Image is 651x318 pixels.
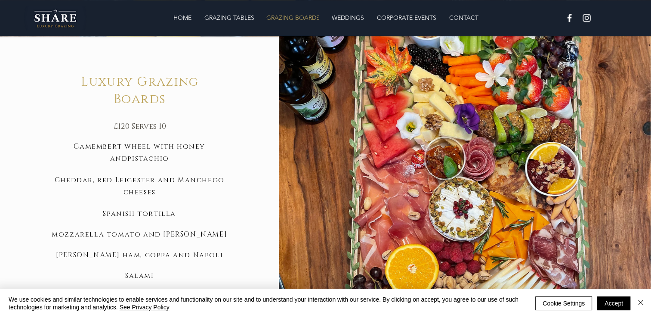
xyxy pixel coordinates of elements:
img: Close [636,297,646,308]
img: Share Luxury Grazing Logo.png [24,6,86,30]
span: Cheddar, red Leicester and Manchego cheeses [55,175,225,197]
a: CORPORATE EVENTS [370,9,443,26]
nav: Site [115,9,536,26]
span: £120 Serves 10 [114,122,166,132]
span: pistachio [127,154,169,163]
p: WEDDINGS [327,9,368,26]
p: CORPORATE EVENTS [373,9,441,26]
button: Close [636,296,646,311]
p: GRAZING BOARDS [262,9,324,26]
span: We use cookies and similar technologies to enable services and functionality on our site and to u... [9,296,522,311]
span: Luxury Grazing Boards [81,74,198,108]
iframe: Wix Chat [611,277,651,318]
a: WEDDINGS [325,9,370,26]
p: GRAZING TABLES [200,9,259,26]
a: HOME [167,9,198,26]
span: Camembert wheel with honey and [74,142,205,163]
button: Cookie Settings [535,296,592,310]
a: GRAZING TABLES [198,9,260,26]
p: HOME [169,9,196,26]
ul: Social Bar [564,12,592,23]
p: CONTACT [445,9,483,26]
img: White Instagram Icon [581,12,592,23]
img: White Facebook Icon [564,12,575,23]
a: CONTACT [443,9,484,26]
a: GRAZING BOARDS [260,9,325,26]
button: Accept [597,296,630,310]
a: See Privacy Policy [120,304,170,311]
